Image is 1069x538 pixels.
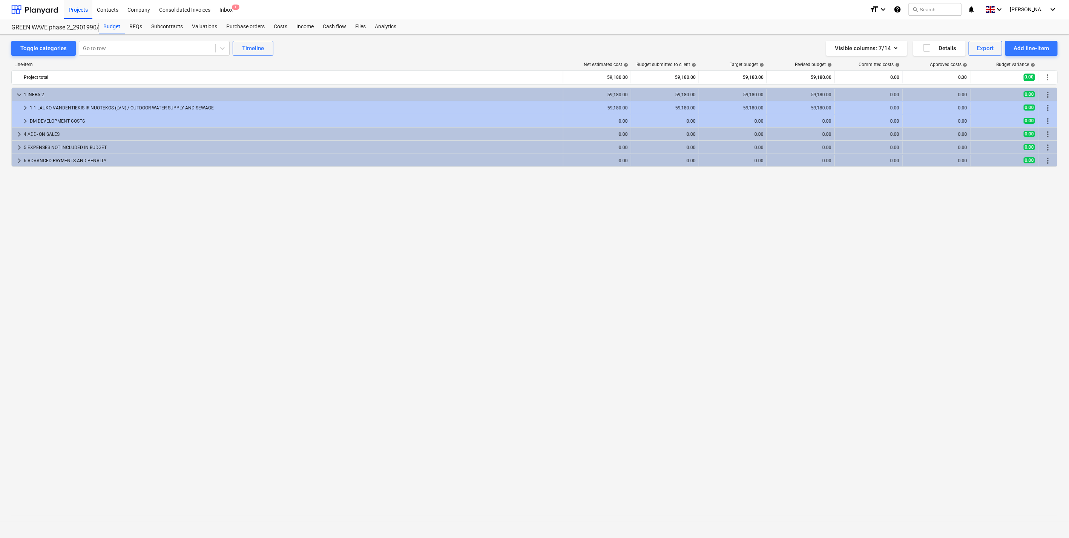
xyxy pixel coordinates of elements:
[11,41,76,56] button: Toggle categories
[21,103,30,112] span: keyboard_arrow_right
[702,118,764,124] div: 0.00
[930,62,968,67] div: Approved costs
[566,105,628,111] div: 59,180.00
[318,19,351,34] a: Cash flow
[730,62,764,67] div: Target budget
[870,5,879,14] i: format_size
[292,19,318,34] a: Income
[995,5,1004,14] i: keyboard_arrow_down
[838,92,899,97] div: 0.00
[634,132,696,137] div: 0.00
[770,132,831,137] div: 0.00
[835,43,898,53] div: Visible columns : 7/14
[906,71,967,83] div: 0.00
[1024,118,1035,124] span: 0.00
[690,63,696,67] span: help
[702,132,764,137] div: 0.00
[770,92,831,97] div: 59,180.00
[15,130,24,139] span: keyboard_arrow_right
[30,115,560,127] div: DM DEVELOPMENT COSTS
[584,62,628,67] div: Net estimated cost
[826,63,832,67] span: help
[15,156,24,165] span: keyboard_arrow_right
[222,19,269,34] a: Purchase orders
[370,19,401,34] a: Analytics
[233,41,273,56] button: Timeline
[770,118,831,124] div: 0.00
[838,132,899,137] div: 0.00
[634,105,696,111] div: 59,180.00
[634,145,696,150] div: 0.00
[909,3,962,16] button: Search
[894,63,900,67] span: help
[232,5,239,10] span: 1
[795,62,832,67] div: Revised budget
[1043,143,1052,152] span: More actions
[838,158,899,163] div: 0.00
[838,118,899,124] div: 0.00
[1043,73,1052,82] span: More actions
[566,71,628,83] div: 59,180.00
[906,132,967,137] div: 0.00
[11,62,564,67] div: Line-item
[770,71,831,83] div: 59,180.00
[1043,117,1052,126] span: More actions
[997,62,1035,67] div: Budget variance
[879,5,888,14] i: keyboard_arrow_down
[634,118,696,124] div: 0.00
[1031,502,1069,538] iframe: Chat Widget
[1029,63,1035,67] span: help
[636,62,696,67] div: Budget submitted to client
[906,118,967,124] div: 0.00
[1024,105,1035,111] span: 0.00
[702,71,764,83] div: 59,180.00
[1043,156,1052,165] span: More actions
[622,63,628,67] span: help
[859,62,900,67] div: Committed costs
[770,158,831,163] div: 0.00
[125,19,147,34] a: RFQs
[770,145,831,150] div: 0.00
[838,145,899,150] div: 0.00
[922,43,957,53] div: Details
[702,92,764,97] div: 59,180.00
[269,19,292,34] a: Costs
[24,155,560,167] div: 6 ADVANCED PAYMENTS AND PENALTY
[906,92,967,97] div: 0.00
[566,145,628,150] div: 0.00
[99,19,125,34] a: Budget
[24,89,560,101] div: 1 INFRA 2
[913,41,966,56] button: Details
[351,19,370,34] a: Files
[906,145,967,150] div: 0.00
[147,19,187,34] div: Subcontracts
[187,19,222,34] a: Valuations
[962,63,968,67] span: help
[894,5,901,14] i: Knowledge base
[770,105,831,111] div: 59,180.00
[826,41,907,56] button: Visible columns:7/14
[566,118,628,124] div: 0.00
[1024,74,1035,81] span: 0.00
[838,105,899,111] div: 0.00
[758,63,764,67] span: help
[11,24,90,32] div: GREEN WAVE phase 2_2901990/2901996/2901997
[838,71,899,83] div: 0.00
[24,128,560,140] div: 4 ADD- ON SALES
[1043,103,1052,112] span: More actions
[1024,91,1035,97] span: 0.00
[15,143,24,152] span: keyboard_arrow_right
[1049,5,1058,14] i: keyboard_arrow_down
[21,117,30,126] span: keyboard_arrow_right
[702,105,764,111] div: 59,180.00
[702,158,764,163] div: 0.00
[242,43,264,53] div: Timeline
[566,92,628,97] div: 59,180.00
